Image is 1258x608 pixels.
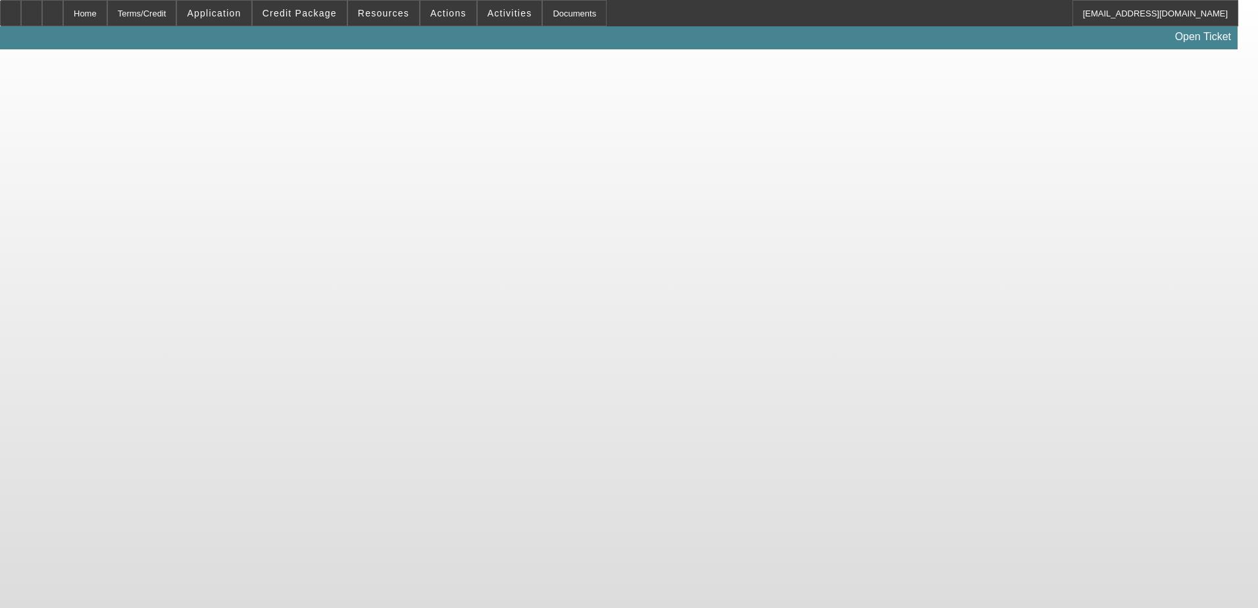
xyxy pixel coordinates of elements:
span: Resources [358,8,409,18]
button: Credit Package [253,1,347,26]
a: Open Ticket [1170,26,1236,48]
button: Resources [348,1,419,26]
span: Application [187,8,241,18]
button: Activities [478,1,542,26]
button: Application [177,1,251,26]
span: Credit Package [263,8,337,18]
span: Actions [430,8,466,18]
span: Activities [488,8,532,18]
button: Actions [420,1,476,26]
